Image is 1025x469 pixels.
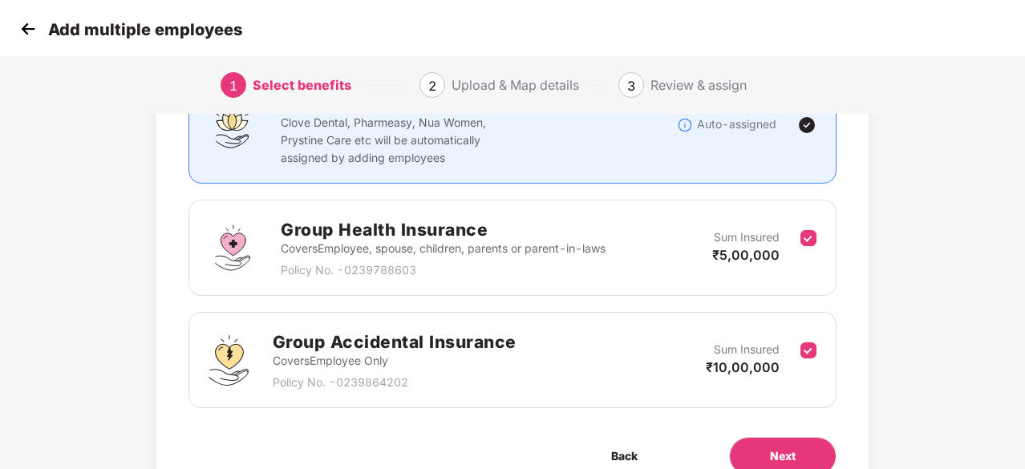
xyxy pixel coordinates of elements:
img: svg+xml;base64,PHN2ZyB4bWxucz0iaHR0cDovL3d3dy53My5vcmcvMjAwMC9zdmciIHdpZHRoPSI0OS4zMjEiIGhlaWdodD... [209,335,248,386]
p: Sum Insured [714,228,780,246]
div: Upload & Map details [452,72,579,98]
p: Auto-assigned [697,115,776,133]
p: Sum Insured [714,341,780,358]
p: Covers Employee, spouse, children, parents or parent-in-laws [281,240,606,257]
p: Clove Dental, Pharmeasy, Nua Women, Prystine Care etc will be automatically assigned by adding em... [281,114,518,167]
p: Policy No. - 0239788603 [281,261,606,279]
p: Covers Employee Only [273,352,517,370]
img: svg+xml;base64,PHN2ZyBpZD0iSW5mb18tXzMyeDMyIiBkYXRhLW5hbWU9IkluZm8gLSAzMngzMiIgeG1sbnM9Imh0dHA6Ly... [677,117,693,133]
span: ₹5,00,000 [712,247,780,263]
div: Select benefits [253,72,351,98]
h2: Group Health Insurance [281,216,606,243]
img: svg+xml;base64,PHN2ZyBpZD0iQWZmaW5pdHlfQmVuZWZpdHMiIGRhdGEtbmFtZT0iQWZmaW5pdHkgQmVuZWZpdHMiIHhtbG... [209,101,257,149]
p: Policy No. - 0239864202 [273,374,517,391]
span: 2 [428,78,436,94]
span: 1 [229,78,237,94]
span: ₹10,00,000 [706,359,780,375]
p: Add multiple employees [48,20,242,39]
img: svg+xml;base64,PHN2ZyBpZD0iVGljay0yNHgyNCIgeG1sbnM9Imh0dHA6Ly93d3cudzMub3JnLzIwMDAvc3ZnIiB3aWR0aD... [797,115,816,135]
span: Next [770,447,796,465]
div: Review & assign [650,72,747,98]
h2: Group Accidental Insurance [273,329,517,355]
span: 3 [627,78,635,94]
img: svg+xml;base64,PHN2ZyBpZD0iR3JvdXBfSGVhbHRoX0luc3VyYW5jZSIgZGF0YS1uYW1lPSJHcm91cCBIZWFsdGggSW5zdX... [209,224,257,272]
span: Back [611,447,638,465]
img: svg+xml;base64,PHN2ZyB4bWxucz0iaHR0cDovL3d3dy53My5vcmcvMjAwMC9zdmciIHdpZHRoPSIzMCIgaGVpZ2h0PSIzMC... [16,17,40,41]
